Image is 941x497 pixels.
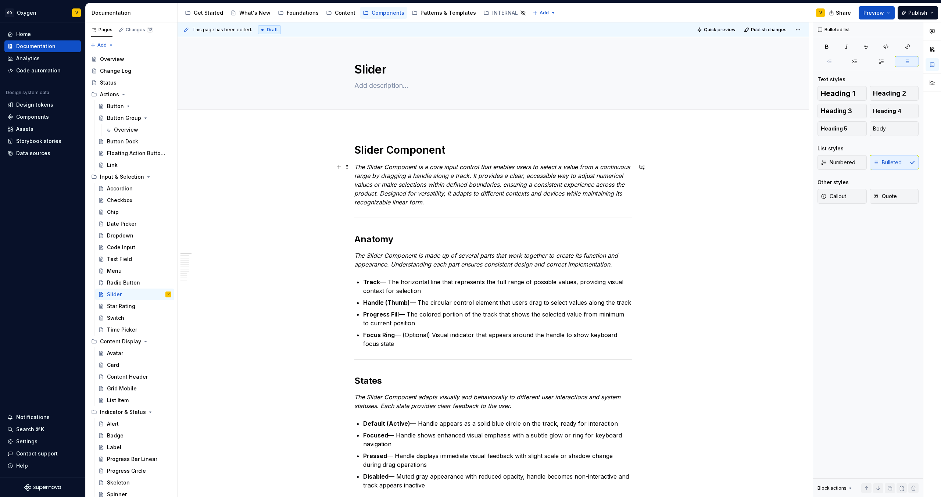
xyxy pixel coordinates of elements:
div: Overview [114,126,138,133]
span: Preview [863,9,884,17]
button: Help [4,460,81,472]
button: Publish changes [742,25,790,35]
div: Documentation [92,9,174,17]
div: Time Picker [107,326,137,333]
a: Home [4,28,81,40]
div: What's New [239,9,271,17]
h2: States [354,375,632,387]
a: Grid Mobile [95,383,174,394]
svg: Supernova Logo [24,484,61,491]
button: Heading 1 [817,86,867,101]
button: Body [870,121,919,136]
div: Changes [126,27,153,33]
strong: Handle (Thumb) [363,299,410,306]
p: — Handle appears as a solid blue circle on the track, ready for interaction [363,419,632,428]
p: — Handle shows enhanced visual emphasis with a subtle glow or ring for keyboard navigation [363,431,632,448]
a: Checkbox [95,194,174,206]
a: Analytics [4,53,81,64]
strong: Focused [363,432,388,439]
div: Code automation [16,67,61,74]
a: Content Header [95,371,174,383]
button: GDOxygenV [1,5,84,21]
div: Progress Bar Linear [107,455,157,463]
a: SliderV [95,289,174,300]
button: Add [88,40,116,50]
div: Button [107,103,124,110]
div: Assets [16,125,33,133]
a: Components [360,7,407,19]
button: Heading 4 [870,104,919,118]
a: Chip [95,206,174,218]
a: Button [95,100,174,112]
a: Code Input [95,242,174,253]
div: Text Field [107,255,132,263]
div: Contact support [16,450,58,457]
div: Patterns & Templates [421,9,476,17]
div: Chip [107,208,119,216]
div: Progress Circle [107,467,146,475]
a: Assets [4,123,81,135]
a: Card [95,359,174,371]
div: Star Rating [107,303,135,310]
a: Skeleton [95,477,174,489]
a: Foundations [275,7,322,19]
div: Button Dock [107,138,138,145]
div: Text styles [817,76,845,83]
div: Content Display [100,338,141,345]
div: Content Header [107,373,148,380]
div: Settings [16,438,37,445]
a: Change Log [88,65,174,77]
a: Label [95,441,174,453]
div: Floating Action Button (FAB) [107,150,168,157]
a: Progress Circle [95,465,174,477]
div: Components [16,113,49,121]
button: Heading 3 [817,104,867,118]
span: Heading 3 [821,107,852,115]
a: Status [88,77,174,89]
a: Data sources [4,147,81,159]
div: Indicator & Status [88,406,174,418]
div: Input & Selection [88,171,174,183]
textarea: Slider [353,61,631,78]
strong: Progress Fill [363,311,399,318]
span: Heading 1 [821,90,855,97]
span: 12 [147,27,153,33]
div: Analytics [16,55,40,62]
button: Quick preview [695,25,739,35]
p: — Handle displays immediate visual feedback with slight scale or shadow change during drag operat... [363,451,632,469]
button: Numbered [817,155,867,170]
a: Avatar [95,347,174,359]
a: Floating Action Button (FAB) [95,147,174,159]
div: Overview [100,56,124,63]
a: Content [323,7,358,19]
div: INTERNAL [492,9,518,17]
div: Avatar [107,350,123,357]
div: GD [5,8,14,17]
div: Documentation [16,43,56,50]
button: Heading 2 [870,86,919,101]
span: Body [873,125,886,132]
span: Share [836,9,851,17]
a: Design tokens [4,99,81,111]
button: Share [825,6,856,19]
a: Button Group [95,112,174,124]
a: Overview [102,124,174,136]
div: V [168,291,169,298]
span: Draft [267,27,278,33]
a: Text Field [95,253,174,265]
div: Link [107,161,118,169]
button: Heading 5 [817,121,867,136]
div: Design tokens [16,101,53,108]
div: Notifications [16,414,50,421]
span: Quick preview [704,27,736,33]
em: The Slider Component adapts visually and behaviorally to different user interactions and system s... [354,393,622,410]
button: Contact support [4,448,81,460]
div: Date Picker [107,220,136,228]
div: V [75,10,78,16]
div: Content Display [88,336,174,347]
a: Star Rating [95,300,174,312]
button: Publish [898,6,938,19]
div: Label [107,444,121,451]
p: — The circular control element that users drag to select values along the track [363,298,632,307]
